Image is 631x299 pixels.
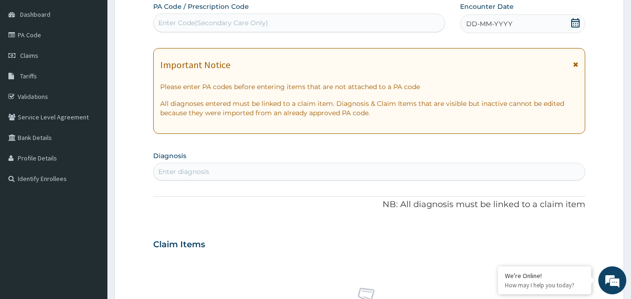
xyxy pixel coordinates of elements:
label: Diagnosis [153,151,186,160]
label: Encounter Date [460,2,514,11]
label: PA Code / Prescription Code [153,2,249,11]
textarea: Type your message and hit 'Enter' [5,200,178,232]
p: NB: All diagnosis must be linked to a claim item [153,199,586,211]
span: Tariffs [20,72,37,80]
div: Minimize live chat window [153,5,176,27]
div: Enter diagnosis [158,167,209,176]
img: d_794563401_company_1708531726252_794563401 [17,47,38,70]
p: Please enter PA codes before entering items that are not attached to a PA code [160,82,579,91]
h3: Claim Items [153,240,205,250]
p: All diagnoses entered must be linked to a claim item. Diagnosis & Claim Items that are visible bu... [160,99,579,118]
span: Dashboard [20,10,50,19]
p: How may I help you today? [505,281,584,289]
span: Claims [20,51,38,60]
div: Chat with us now [49,52,157,64]
div: We're Online! [505,271,584,280]
span: DD-MM-YYYY [466,19,512,28]
h1: Important Notice [160,60,230,70]
span: We're online! [54,90,129,184]
div: Enter Code(Secondary Care Only) [158,18,268,28]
